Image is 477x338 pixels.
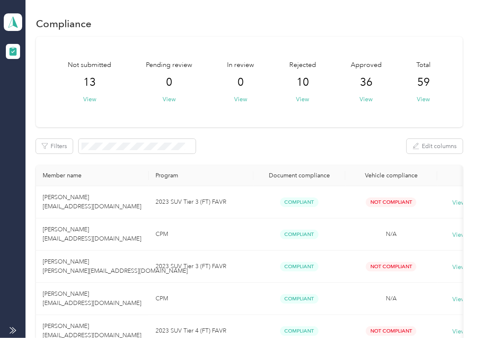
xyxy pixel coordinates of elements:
[280,230,319,239] span: Compliant
[280,326,319,336] span: Compliant
[235,95,247,104] button: View
[417,76,430,89] span: 59
[227,60,255,70] span: In review
[149,218,253,251] td: CPM
[238,76,244,89] span: 0
[149,251,253,283] td: 2023 SUV Tier 3 (FT) FAVR
[280,294,319,304] span: Compliant
[417,95,430,104] button: View
[43,194,141,210] span: [PERSON_NAME] [EMAIL_ADDRESS][DOMAIN_NAME]
[360,76,372,89] span: 36
[430,291,477,338] iframe: Everlance-gr Chat Button Frame
[260,172,339,179] div: Document compliance
[416,60,431,70] span: Total
[386,295,397,302] span: N/A
[149,283,253,315] td: CPM
[280,262,319,271] span: Compliant
[360,95,372,104] button: View
[43,226,141,242] span: [PERSON_NAME] [EMAIL_ADDRESS][DOMAIN_NAME]
[351,60,382,70] span: Approved
[296,76,309,89] span: 10
[43,258,188,274] span: [PERSON_NAME] [PERSON_NAME][EMAIL_ADDRESS][DOMAIN_NAME]
[352,172,431,179] div: Vehicle compliance
[366,197,416,207] span: Not Compliant
[149,186,253,218] td: 2023 SUV Tier 3 (FT) FAVR
[289,60,316,70] span: Rejected
[280,197,319,207] span: Compliant
[36,19,92,28] h1: Compliance
[366,326,416,336] span: Not Compliant
[407,139,463,154] button: Edit columns
[386,230,397,238] span: N/A
[43,290,141,307] span: [PERSON_NAME] [EMAIL_ADDRESS][DOMAIN_NAME]
[36,165,149,186] th: Member name
[149,165,253,186] th: Program
[36,139,73,154] button: Filters
[296,95,309,104] button: View
[366,262,416,271] span: Not Compliant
